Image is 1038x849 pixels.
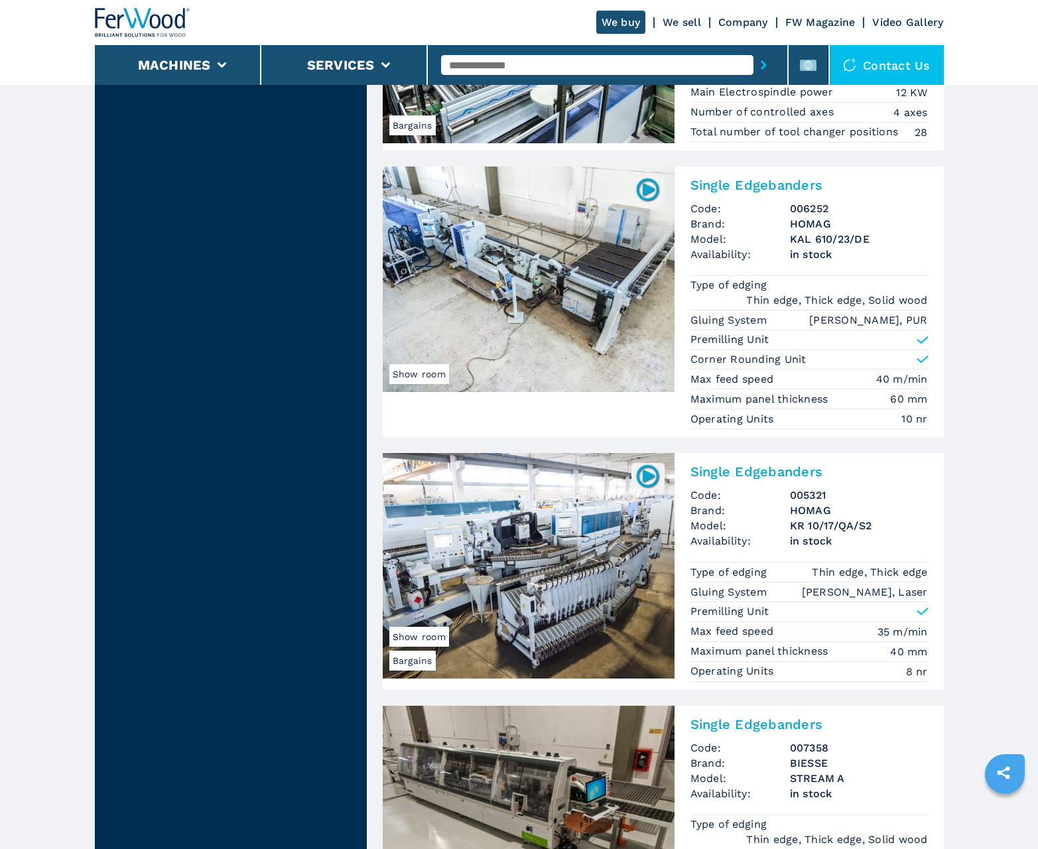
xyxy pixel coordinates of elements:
[790,755,928,771] h3: BIESSE
[389,364,449,384] span: Show room
[383,453,944,689] a: Single Edgebanders HOMAG KR 10/17/QA/S2BargainsShow room005321Single EdgebandersCode:005321Brand:...
[690,817,771,832] p: Type of edging
[635,463,661,489] img: 005321
[383,166,675,392] img: Single Edgebanders HOMAG KAL 610/23/DE
[790,247,928,262] span: in stock
[790,786,928,801] span: in stock
[690,313,771,328] p: Gluing System
[95,8,190,37] img: Ferwood
[790,216,928,231] h3: HOMAG
[987,756,1020,789] a: sharethis
[389,627,449,647] span: Show room
[812,564,927,580] em: Thin edge, Thick edge
[690,786,790,801] span: Availability:
[809,312,928,328] em: [PERSON_NAME], PUR
[635,176,661,202] img: 006252
[785,16,856,29] a: FW Magazine
[718,16,768,29] a: Company
[906,664,928,679] em: 8 nr
[690,412,777,426] p: Operating Units
[690,503,790,518] span: Brand:
[790,771,928,786] h3: STREAM A
[690,105,838,119] p: Number of controlled axes
[915,125,928,140] em: 28
[690,664,777,679] p: Operating Units
[877,624,928,639] em: 35 m/min
[383,453,675,679] img: Single Edgebanders HOMAG KR 10/17/QA/S2
[790,533,928,549] span: in stock
[790,231,928,247] h3: KAL 610/23/DE
[690,740,790,755] span: Code:
[893,105,928,120] em: 4 axes
[690,488,790,503] span: Code:
[690,585,771,600] p: Gluing System
[690,125,902,139] p: Total number of tool changer positions
[753,50,774,80] button: submit-button
[901,411,927,426] em: 10 nr
[843,58,856,72] img: Contact us
[690,372,777,387] p: Max feed speed
[790,503,928,518] h3: HOMAG
[690,565,771,580] p: Type of edging
[138,57,211,73] button: Machines
[790,518,928,533] h3: KR 10/17/QA/S2
[690,624,777,639] p: Max feed speed
[690,201,790,216] span: Code:
[746,832,927,847] em: Thin edge, Thick edge, Solid wood
[876,371,928,387] em: 40 m/min
[690,247,790,262] span: Availability:
[690,231,790,247] span: Model:
[830,45,944,85] div: Contact us
[872,16,943,29] a: Video Gallery
[690,278,771,293] p: Type of edging
[690,177,928,193] h2: Single Edgebanders
[690,518,790,533] span: Model:
[982,789,1028,839] iframe: Chat
[690,85,837,99] p: Main Electrospindle power
[663,16,701,29] a: We sell
[690,464,928,480] h2: Single Edgebanders
[690,216,790,231] span: Brand:
[896,85,927,100] em: 12 KW
[307,57,375,73] button: Services
[389,651,436,671] span: Bargains
[690,392,832,407] p: Maximum panel thickness
[790,201,928,216] h3: 006252
[690,771,790,786] span: Model:
[690,533,790,549] span: Availability:
[690,644,832,659] p: Maximum panel thickness
[746,293,927,308] em: Thin edge, Thick edge, Solid wood
[890,391,927,407] em: 60 mm
[890,644,927,659] em: 40 mm
[383,166,944,437] a: Single Edgebanders HOMAG KAL 610/23/DEShow room006252Single EdgebandersCode:006252Brand:HOMAGMode...
[690,332,769,347] p: Premilling Unit
[690,716,928,732] h2: Single Edgebanders
[690,604,769,619] p: Premilling Unit
[389,115,436,135] span: Bargains
[596,11,646,34] a: We buy
[790,740,928,755] h3: 007358
[690,755,790,771] span: Brand:
[790,488,928,503] h3: 005321
[802,584,928,600] em: [PERSON_NAME], Laser
[690,352,807,367] p: Corner Rounding Unit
